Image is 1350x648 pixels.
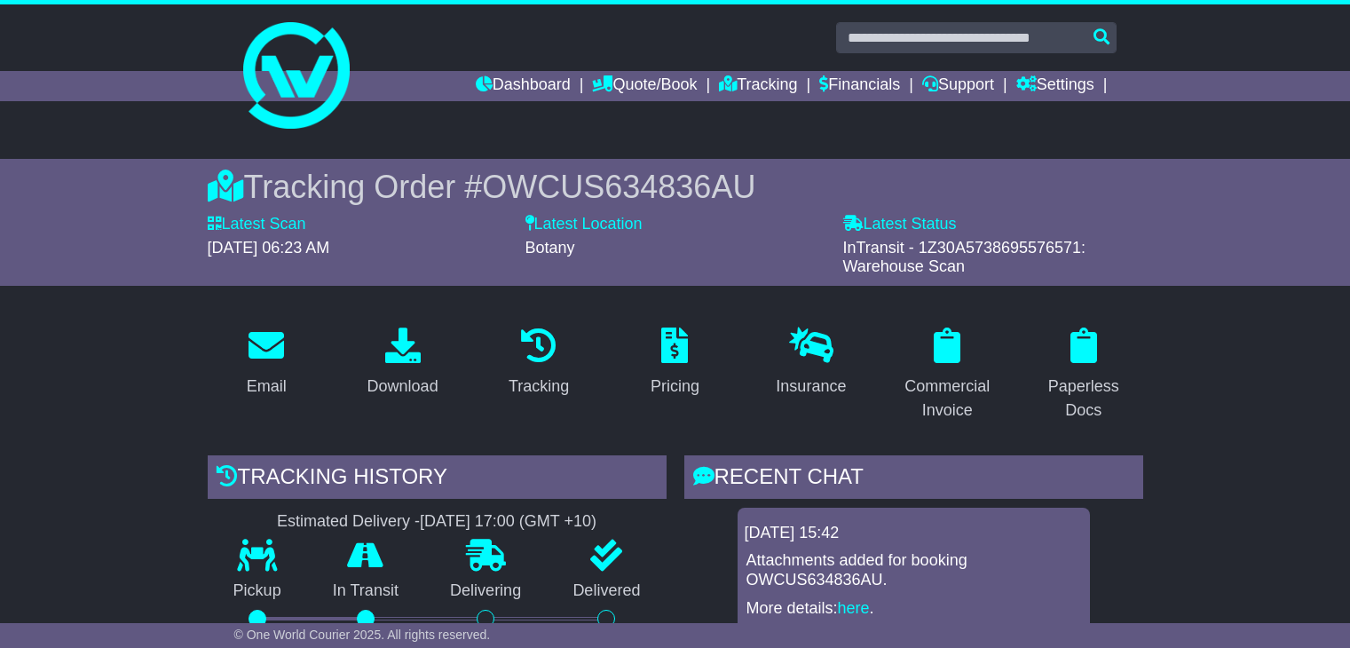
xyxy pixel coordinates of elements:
[819,71,900,101] a: Financials
[482,169,755,205] span: OWCUS634836AU
[208,168,1143,206] div: Tracking Order #
[651,375,699,399] div: Pricing
[235,321,298,405] a: Email
[719,71,797,101] a: Tracking
[592,71,697,101] a: Quote/Book
[922,71,994,101] a: Support
[684,455,1143,503] div: RECENT CHAT
[247,375,287,399] div: Email
[838,599,870,617] a: here
[420,512,596,532] div: [DATE] 17:00 (GMT +10)
[776,375,846,399] div: Insurance
[307,581,424,601] p: In Transit
[424,581,547,601] p: Delivering
[746,599,1081,619] p: More details: .
[208,512,667,532] div: Estimated Delivery -
[208,215,306,234] label: Latest Scan
[476,71,571,101] a: Dashboard
[208,581,307,601] p: Pickup
[843,239,1086,276] span: InTransit - 1Z30A5738695576571: Warehouse Scan
[1024,321,1142,429] a: Paperless Docs
[900,375,995,423] div: Commercial Invoice
[1016,71,1094,101] a: Settings
[745,524,1083,543] div: [DATE] 15:42
[208,239,330,257] span: [DATE] 06:23 AM
[525,239,575,257] span: Botany
[1036,375,1131,423] div: Paperless Docs
[509,375,569,399] div: Tracking
[497,321,580,405] a: Tracking
[367,375,438,399] div: Download
[525,215,643,234] label: Latest Location
[843,215,957,234] label: Latest Status
[234,628,491,642] span: © One World Courier 2025. All rights reserved.
[764,321,857,405] a: Insurance
[547,581,666,601] p: Delivered
[639,321,711,405] a: Pricing
[888,321,1007,429] a: Commercial Invoice
[208,455,667,503] div: Tracking history
[746,551,1081,589] p: Attachments added for booking OWCUS634836AU.
[356,321,450,405] a: Download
